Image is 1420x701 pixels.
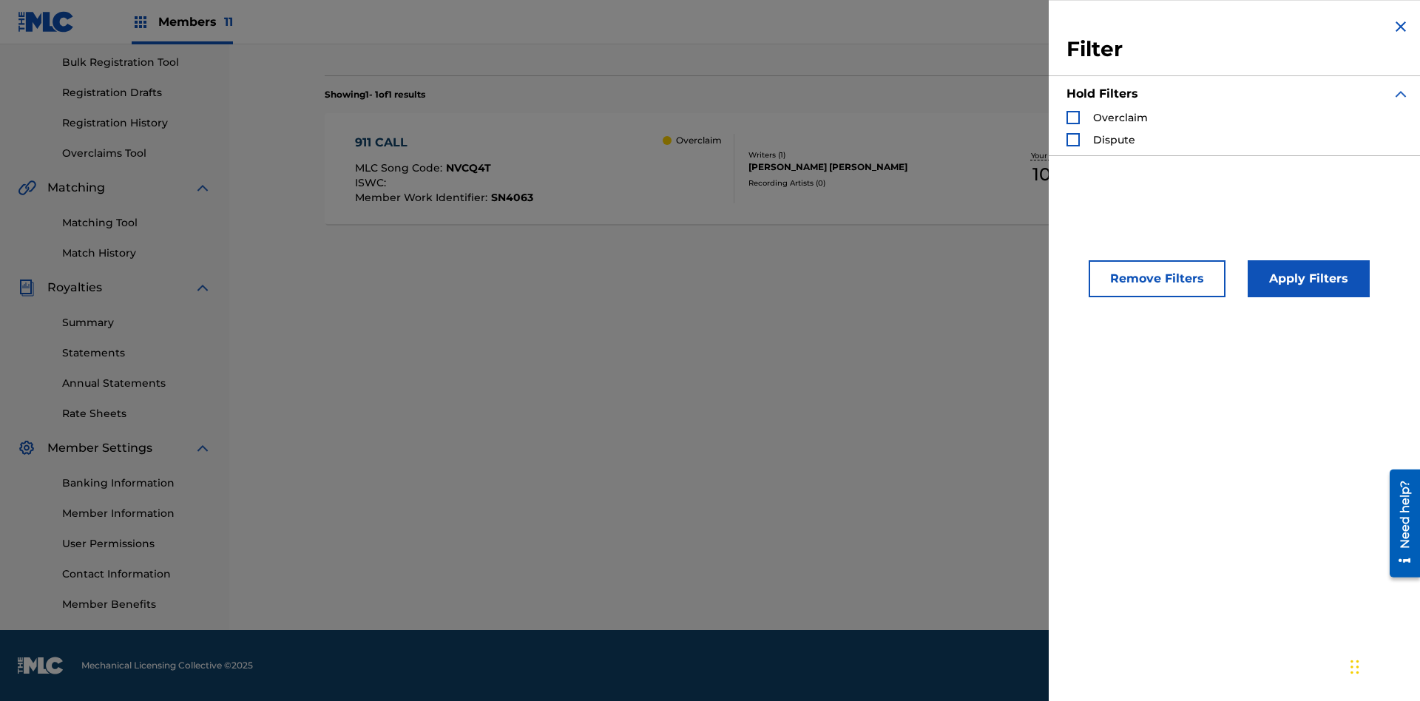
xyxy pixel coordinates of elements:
a: Summary [62,315,212,331]
span: 100 % [1032,161,1078,188]
div: Recording Artists ( 0 ) [748,177,972,189]
a: Banking Information [62,475,212,491]
img: expand [1392,85,1410,103]
a: Overclaims Tool [62,146,212,161]
img: Member Settings [18,439,35,457]
span: Royalties [47,279,102,297]
img: MLC Logo [18,11,75,33]
span: Mechanical Licensing Collective © 2025 [81,659,253,672]
a: Contact Information [62,566,212,582]
img: expand [194,279,212,297]
a: Member Benefits [62,597,212,612]
img: expand [194,179,212,197]
a: Matching Tool [62,215,212,231]
button: Apply Filters [1248,260,1370,297]
p: Your Shares: [1031,150,1080,161]
img: Royalties [18,279,35,297]
button: Remove Filters [1089,260,1225,297]
a: Registration History [62,115,212,131]
a: Match History [62,245,212,261]
span: Overclaim [1093,111,1148,124]
span: Dispute [1093,133,1135,146]
span: MLC Song Code : [355,161,446,175]
a: Rate Sheets [62,406,212,421]
span: NVCQ4T [446,161,491,175]
span: ISWC : [355,176,390,189]
div: Drag [1350,645,1359,689]
span: 11 [224,15,233,29]
img: close [1392,18,1410,35]
img: Matching [18,179,36,197]
span: SN4063 [491,191,533,204]
div: 911 CALL [355,134,533,152]
a: Registration Drafts [62,85,212,101]
iframe: Resource Center [1379,464,1420,585]
h3: Filter [1066,36,1410,63]
a: 911 CALLMLC Song Code:NVCQ4TISWC:Member Work Identifier:SN4063 OverclaimWriters (1)[PERSON_NAME] ... [325,113,1325,224]
img: expand [194,439,212,457]
strong: Hold Filters [1066,87,1138,101]
a: Annual Statements [62,376,212,391]
div: Writers ( 1 ) [748,149,972,160]
iframe: Chat Widget [1346,630,1420,701]
img: Top Rightsholders [132,13,149,31]
img: logo [18,657,64,674]
a: Bulk Registration Tool [62,55,212,70]
span: Members [158,13,233,30]
a: Statements [62,345,212,361]
a: Member Information [62,506,212,521]
span: Member Work Identifier : [355,191,491,204]
span: Member Settings [47,439,152,457]
span: Matching [47,179,105,197]
div: [PERSON_NAME] [PERSON_NAME] [748,160,972,174]
p: Showing 1 - 1 of 1 results [325,88,425,101]
a: User Permissions [62,536,212,552]
p: Overclaim [676,134,722,147]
